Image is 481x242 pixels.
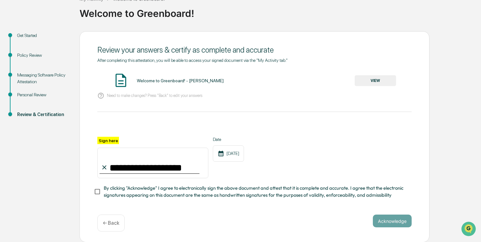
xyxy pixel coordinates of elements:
[17,92,69,98] div: Personal Review
[6,49,18,60] img: 1746055101610-c473b297-6a78-478c-a979-82029cc54cd1
[97,45,412,55] div: Review your answers & certify as complete and accurate
[113,72,129,88] img: Document Icon
[373,215,412,227] button: Acknowledge
[46,81,51,86] div: 🗄️
[22,55,80,60] div: We're available if you need us!
[44,78,81,89] a: 🗄️Attestations
[461,221,478,238] iframe: Open customer support
[6,81,11,86] div: 🖐️
[52,80,79,87] span: Attestations
[17,111,69,118] div: Review & Certification
[6,13,116,24] p: How can we help?
[45,108,77,113] a: Powered byPylon
[63,108,77,113] span: Pylon
[108,51,116,58] button: Start new chat
[4,90,43,101] a: 🔎Data Lookup
[103,220,119,226] p: ← Back
[97,137,119,144] label: Sign here
[22,49,104,55] div: Start new chat
[17,32,69,39] div: Get Started
[213,137,244,142] label: Date
[4,78,44,89] a: 🖐️Preclearance
[355,75,396,86] button: VIEW
[80,3,478,19] div: Welcome to Greenboard!
[13,80,41,87] span: Preclearance
[137,78,224,83] div: Welcome to Greenboard! - [PERSON_NAME]
[213,145,244,162] div: [DATE]
[97,58,288,63] span: After completing this attestation, you will be able to access your signed document via the "My Ac...
[6,93,11,98] div: 🔎
[17,72,69,85] div: Messaging Software Policy Attestation
[17,52,69,59] div: Policy Review
[107,93,202,98] p: Need to make changes? Press "Back" to edit your answers
[104,185,407,199] span: By clicking "Acknowledge" I agree to electronically sign the above document and attest that it is...
[13,92,40,99] span: Data Lookup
